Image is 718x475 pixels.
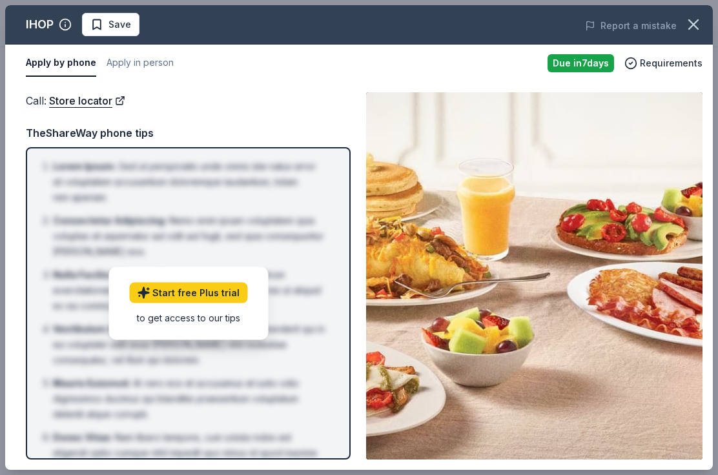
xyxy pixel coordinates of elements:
[640,56,703,71] span: Requirements
[624,56,703,71] button: Requirements
[26,92,351,109] div: Call :
[366,92,703,460] img: Image for IHOP
[129,310,247,324] div: to get access to our tips
[53,161,116,172] span: Lorem Ipsum :
[53,159,331,205] li: Sed ut perspiciatis unde omnis iste natus error sit voluptatem accusantium doloremque laudantium,...
[53,213,331,259] li: Nemo enim ipsam voluptatem quia voluptas sit aspernatur aut odit aut fugit, sed quia consequuntur...
[108,17,131,32] span: Save
[26,125,351,141] div: TheShareWay phone tips
[53,215,167,226] span: Consectetur Adipiscing :
[26,50,96,77] button: Apply by phone
[53,432,112,443] span: Donec Vitae :
[53,378,130,389] span: Mauris Euismod :
[107,50,174,77] button: Apply in person
[585,18,677,34] button: Report a mistake
[548,54,614,72] div: Due in 7 days
[82,13,139,36] button: Save
[53,323,133,334] span: Vestibulum Ante :
[53,321,331,368] li: Quis autem vel eum iure reprehenderit qui in ea voluptate velit esse [PERSON_NAME] nihil molestia...
[129,282,247,303] a: Start free Plus trial
[26,14,54,35] div: IHOP
[53,269,114,280] span: Nulla Facilisi :
[49,92,125,109] a: Store locator
[53,267,331,314] li: Ut enim ad minima veniam, quis nostrum exercitationem ullam corporis suscipit laboriosam, nisi ut...
[53,376,331,422] li: At vero eos et accusamus et iusto odio dignissimos ducimus qui blanditiis praesentium voluptatum ...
